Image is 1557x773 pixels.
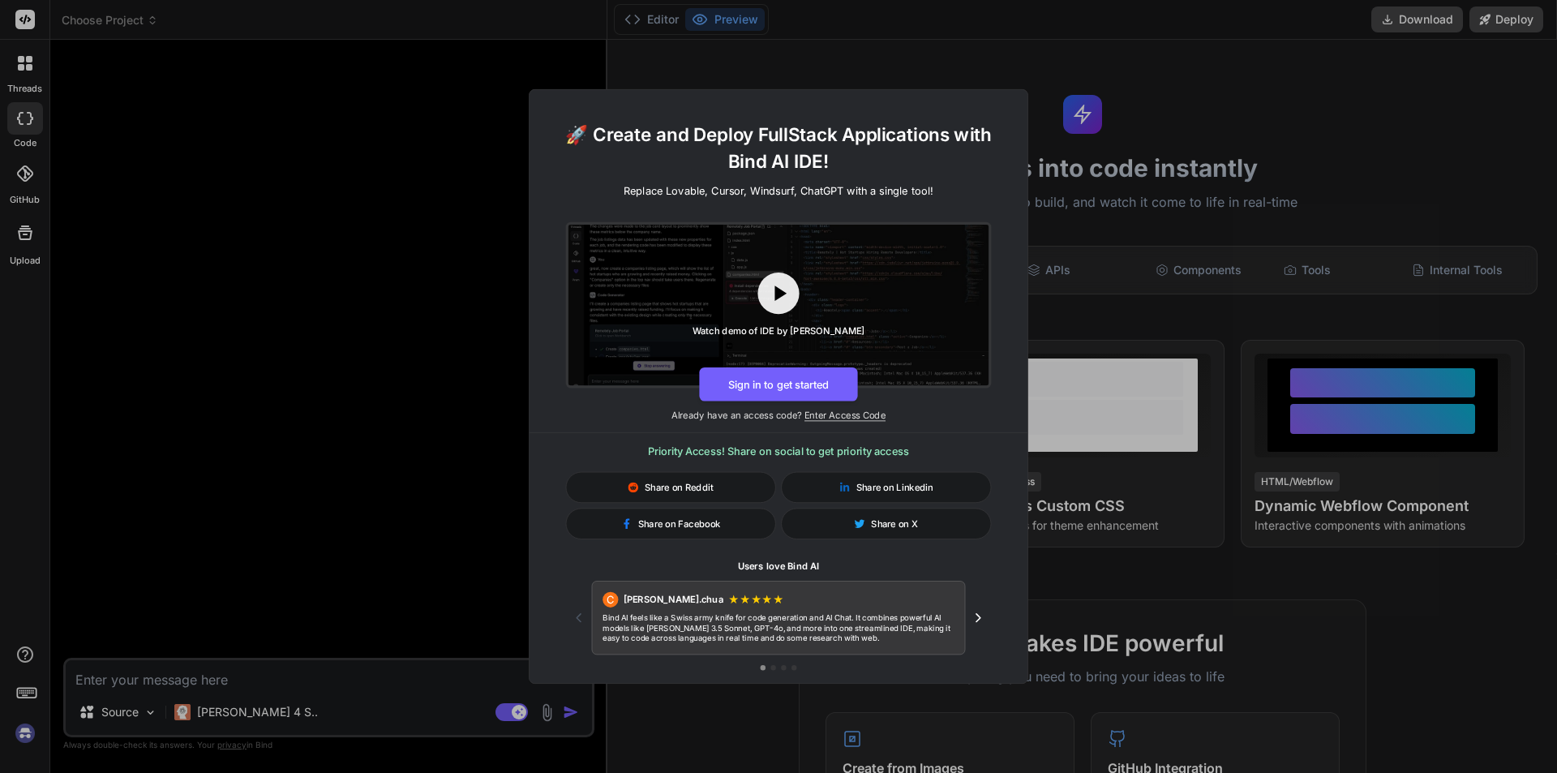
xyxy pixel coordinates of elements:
span: Share on Facebook [638,517,721,530]
div: Watch demo of IDE by [PERSON_NAME] [693,324,865,337]
span: ★ [761,592,773,608]
span: ★ [751,592,762,608]
span: Share on Linkedin [856,481,933,494]
span: Share on X [871,517,918,530]
span: ★ [773,592,784,608]
button: Go to testimonial 1 [761,665,766,670]
button: Sign in to get started [699,367,857,402]
h1: Users love Bind AI [566,560,992,573]
button: Go to testimonial 2 [770,665,775,670]
p: Already have an access code? [530,409,1027,422]
div: C [603,592,618,608]
h3: Priority Access! Share on social to get priority access [566,444,992,459]
button: Previous testimonial [566,605,592,631]
h1: 🚀 Create and Deploy FullStack Applications with Bind AI IDE! [550,121,1006,175]
span: ★ [740,592,751,608]
span: Share on Reddit [645,481,714,494]
span: Enter Access Code [804,410,886,421]
p: Replace Lovable, Cursor, Windsurf, ChatGPT with a single tool! [624,183,933,199]
button: Go to testimonial 4 [791,665,796,670]
button: Go to testimonial 3 [781,665,786,670]
span: ★ [728,592,740,608]
span: [PERSON_NAME].chua [624,593,723,606]
button: Next testimonial [965,605,991,631]
p: Bind AI feels like a Swiss army knife for code generation and AI Chat. It combines powerful AI mo... [603,612,954,643]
